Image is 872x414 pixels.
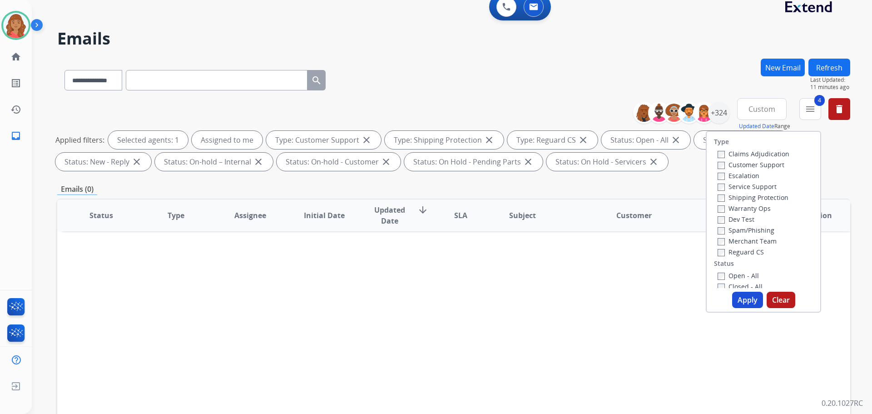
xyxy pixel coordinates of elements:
span: Range [739,122,790,130]
input: Service Support [718,184,725,191]
mat-icon: close [578,135,589,145]
div: Status: New - Initial [694,131,790,149]
input: Spam/Phishing [718,227,725,234]
span: Custom [748,107,775,111]
label: Type [714,137,729,146]
div: Status: New - Reply [55,153,151,171]
span: 11 minutes ago [810,84,850,91]
div: +324 [708,102,730,124]
label: Dev Test [718,215,754,224]
button: Refresh [808,59,850,76]
label: Status [714,259,734,268]
label: Merchant Team [718,237,777,245]
p: 0.20.1027RC [822,398,863,409]
button: Apply [732,292,763,308]
label: Service Support [718,182,777,191]
label: Customer Support [718,160,784,169]
span: SLA [454,210,467,221]
input: Dev Test [718,216,725,224]
mat-icon: close [484,135,495,145]
button: 4 [799,98,821,120]
p: Emails (0) [57,184,97,195]
button: Custom [737,98,787,120]
div: Selected agents: 1 [108,131,188,149]
mat-icon: close [381,156,391,167]
input: Closed - All [718,284,725,291]
label: Escalation [718,171,759,180]
mat-icon: close [131,156,142,167]
input: Claims Adjudication [718,151,725,158]
div: Type: Shipping Protection [385,131,504,149]
label: Spam/Phishing [718,226,774,234]
span: Updated Date [369,205,411,226]
span: Subject [509,210,536,221]
div: Type: Reguard CS [507,131,598,149]
button: New Email [761,59,805,76]
mat-icon: menu [805,104,816,115]
span: Initial Date [304,210,345,221]
label: Open - All [718,271,759,280]
mat-icon: close [361,135,372,145]
input: Open - All [718,273,725,280]
mat-icon: close [523,156,534,167]
div: Status: On Hold - Servicers [546,153,668,171]
div: Status: On-hold – Internal [155,153,273,171]
mat-icon: arrow_downward [417,205,428,215]
input: Customer Support [718,162,725,169]
mat-icon: close [670,135,681,145]
input: Reguard CS [718,249,725,256]
mat-icon: close [648,156,659,167]
p: Applied filters: [55,135,104,145]
span: 4 [814,95,825,106]
div: Type: Customer Support [266,131,381,149]
span: Status [89,210,113,221]
mat-icon: search [311,75,322,86]
span: Customer [616,210,652,221]
label: Reguard CS [718,248,764,256]
button: Updated Date [739,123,774,130]
label: Shipping Protection [718,193,788,202]
mat-icon: close [253,156,264,167]
span: Type [168,210,184,221]
div: Assigned to me [192,131,263,149]
img: avatar [3,13,29,38]
label: Warranty Ops [718,204,771,213]
span: Last Updated: [810,76,850,84]
mat-icon: history [10,104,21,115]
button: Clear [767,292,795,308]
div: Status: Open - All [601,131,690,149]
mat-icon: inbox [10,130,21,141]
input: Shipping Protection [718,195,725,202]
h2: Emails [57,30,850,48]
div: Status: On-hold - Customer [277,153,401,171]
mat-icon: delete [834,104,845,115]
mat-icon: home [10,51,21,62]
input: Merchant Team [718,238,725,245]
div: Status: On Hold - Pending Parts [404,153,543,171]
label: Claims Adjudication [718,150,789,158]
input: Warranty Ops [718,205,725,213]
mat-icon: list_alt [10,78,21,89]
label: Closed - All [718,282,763,291]
span: Assignee [234,210,266,221]
input: Escalation [718,173,725,180]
